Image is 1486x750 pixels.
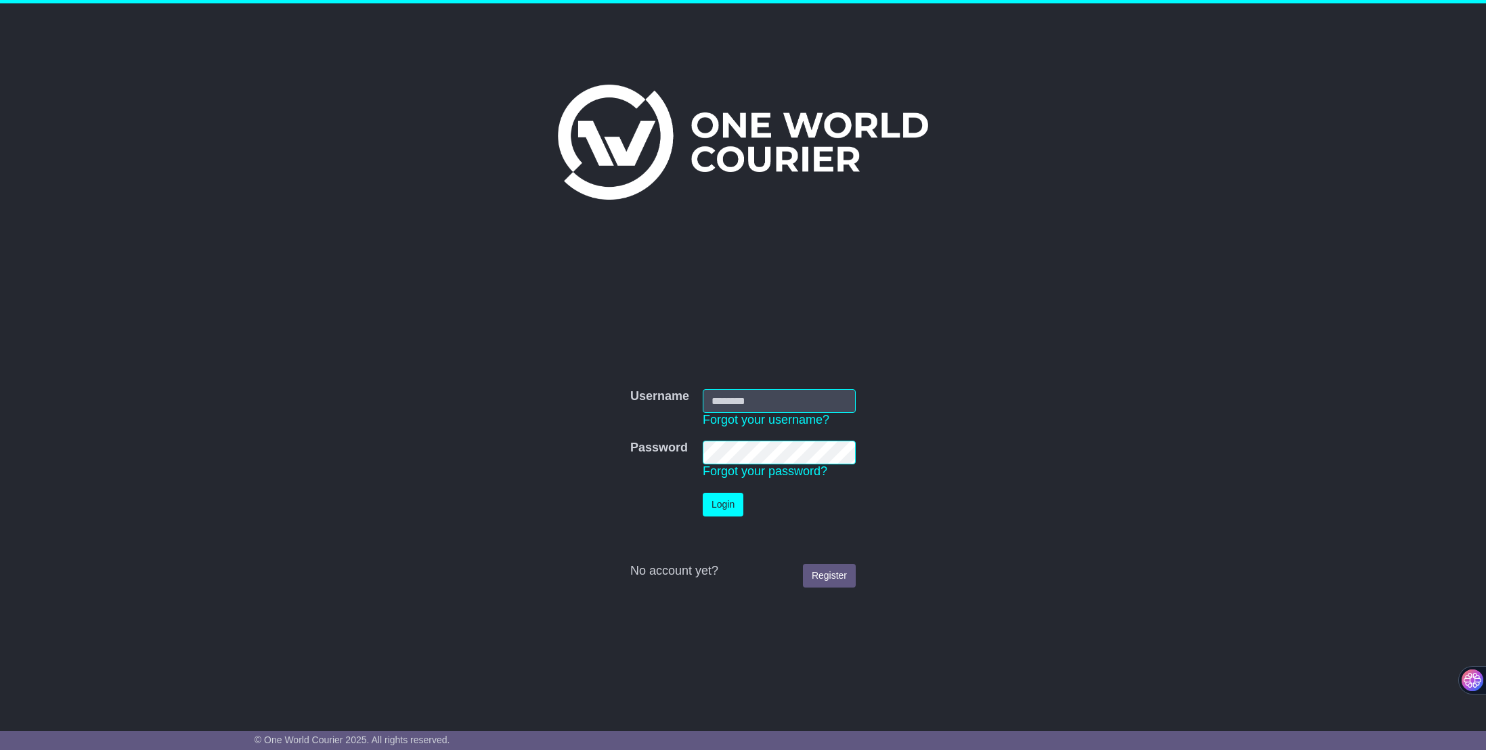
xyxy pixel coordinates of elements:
a: Register [803,564,856,588]
label: Username [630,389,689,404]
span: © One World Courier 2025. All rights reserved. [255,734,450,745]
label: Password [630,441,688,456]
div: No account yet? [630,564,856,579]
img: One World [558,85,927,200]
a: Forgot your password? [703,464,827,478]
a: Forgot your username? [703,413,829,426]
button: Login [703,493,743,516]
